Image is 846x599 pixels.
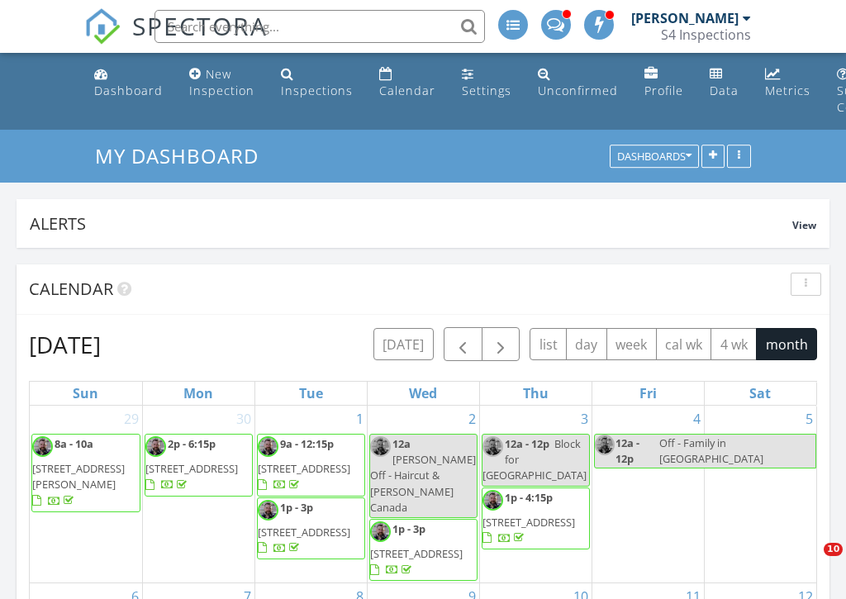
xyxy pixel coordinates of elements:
span: [STREET_ADDRESS] [258,525,350,540]
a: Monday [180,382,216,405]
span: 2p - 6:15p [168,436,216,451]
td: Go to July 4, 2025 [592,406,704,583]
div: Unconfirmed [538,83,618,98]
td: Go to July 3, 2025 [479,406,592,583]
a: Settings [455,59,518,107]
span: [PERSON_NAME] Off - Haircut & [PERSON_NAME] Canada [370,452,476,515]
span: 9a - 12:15p [280,436,334,451]
div: [PERSON_NAME] [631,10,739,26]
img: The Best Home Inspection Software - Spectora [84,8,121,45]
span: [STREET_ADDRESS] [145,461,238,476]
a: 8a - 10a [STREET_ADDRESS][PERSON_NAME] [31,434,140,512]
a: Calendar [373,59,442,107]
a: Inspections [274,59,359,107]
td: Go to July 5, 2025 [704,406,816,583]
img: head1.jpg [258,436,278,457]
a: 9a - 12:15p [STREET_ADDRESS] [257,434,365,497]
span: 10 [824,543,843,556]
td: Go to July 1, 2025 [254,406,367,583]
span: 12a - 12p [505,436,549,451]
button: [DATE] [373,328,434,360]
span: 1p - 3p [280,500,313,515]
button: 4 wk [711,328,757,360]
a: Sunday [69,382,102,405]
img: head1.jpg [32,436,53,457]
img: head1.jpg [258,500,278,521]
span: [STREET_ADDRESS][PERSON_NAME] [32,461,125,492]
td: Go to July 2, 2025 [367,406,479,583]
a: 1p - 4:15p [STREET_ADDRESS] [482,490,575,545]
div: Inspections [281,83,353,98]
img: head1.jpg [482,436,503,457]
div: Data [710,83,739,98]
a: 2p - 6:15p [STREET_ADDRESS] [145,434,253,497]
div: Alerts [30,212,792,235]
div: Dashboards [617,151,692,163]
div: Calendar [379,83,435,98]
span: [STREET_ADDRESS] [258,461,350,476]
button: Next month [482,327,520,361]
button: day [566,328,607,360]
button: cal wk [656,328,712,360]
a: 8a - 10a [STREET_ADDRESS][PERSON_NAME] [32,436,125,508]
span: 8a - 10a [55,436,93,451]
div: Dashboard [94,83,163,98]
button: Dashboards [610,145,699,169]
td: Go to June 30, 2025 [142,406,254,583]
a: Company Profile [638,59,690,107]
span: 12a [392,436,411,451]
a: 2p - 6:15p [STREET_ADDRESS] [145,436,238,492]
a: Go to July 4, 2025 [690,406,704,432]
span: 1p - 3p [392,521,425,536]
a: New Inspection [183,59,261,107]
a: Tuesday [296,382,326,405]
a: Go to July 3, 2025 [577,406,592,432]
a: Wednesday [406,382,440,405]
input: Search everything... [154,10,485,43]
span: 12a - 12p [615,435,656,468]
a: Go to July 1, 2025 [353,406,367,432]
span: Calendar [29,278,113,300]
a: 1p - 3p [STREET_ADDRESS] [370,521,463,577]
a: 1p - 3p [STREET_ADDRESS] [257,497,365,560]
div: Metrics [765,83,810,98]
div: New Inspection [189,66,254,98]
a: Go to July 5, 2025 [802,406,816,432]
img: head1.jpg [370,436,391,457]
a: Unconfirmed [531,59,625,107]
button: list [530,328,567,360]
span: [STREET_ADDRESS] [482,515,575,530]
a: 1p - 3p [STREET_ADDRESS] [369,519,478,582]
a: 1p - 3p [STREET_ADDRESS] [258,500,350,555]
a: 9a - 12:15p [STREET_ADDRESS] [258,436,350,492]
a: Metrics [758,59,817,107]
button: week [606,328,657,360]
a: Go to June 29, 2025 [121,406,142,432]
div: Profile [644,83,683,98]
a: Go to July 2, 2025 [465,406,479,432]
span: SPECTORA [132,8,268,43]
button: Previous month [444,327,482,361]
span: Off - Family in [GEOGRAPHIC_DATA] [659,435,763,466]
a: My Dashboard [95,142,273,169]
img: head1.jpg [145,436,166,457]
img: head1.jpg [595,435,615,455]
a: Thursday [520,382,552,405]
a: Data [703,59,745,107]
img: head1.jpg [482,490,503,511]
a: Saturday [746,382,774,405]
a: SPECTORA [84,22,268,57]
a: Dashboard [88,59,169,107]
span: View [792,218,816,232]
span: [STREET_ADDRESS] [370,546,463,561]
a: Friday [636,382,660,405]
button: month [756,328,817,360]
img: head1.jpg [370,521,391,542]
a: Go to June 30, 2025 [233,406,254,432]
a: 1p - 4:15p [STREET_ADDRESS] [482,487,590,550]
td: Go to June 29, 2025 [30,406,142,583]
h2: [DATE] [29,328,101,361]
div: Settings [462,83,511,98]
div: S4 Inspections [661,26,751,43]
span: 1p - 4:15p [505,490,553,505]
